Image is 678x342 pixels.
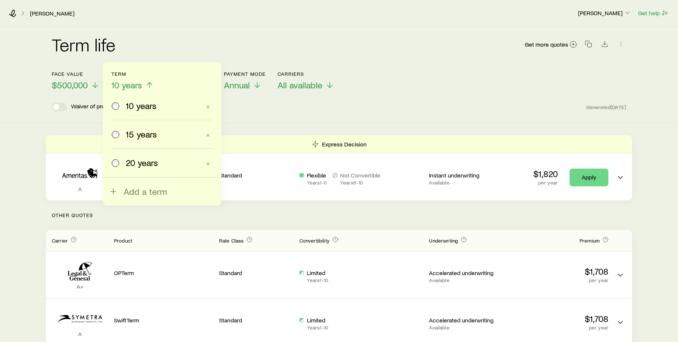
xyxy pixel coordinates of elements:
[525,41,568,47] span: Get more quotes
[340,180,380,186] p: Years 6 - 10
[307,277,328,283] p: Years 1 - 10
[638,9,669,17] button: Get help
[578,9,632,18] button: [PERSON_NAME]
[580,237,600,244] span: Premium
[509,325,608,331] p: per year
[509,266,608,277] p: $1,708
[111,71,154,91] button: Term10 years
[224,71,266,77] p: Payment Mode
[307,325,328,331] p: Years 1 - 10
[114,237,132,244] span: Product
[52,185,108,193] p: A
[533,169,558,179] p: $1,820
[600,42,610,49] a: Download CSV
[219,316,293,324] p: Standard
[52,237,68,244] span: Carrier
[111,71,154,77] p: Term
[570,169,608,186] a: Apply
[52,330,108,338] p: A
[429,277,503,283] p: Available
[278,71,334,77] p: Carriers
[340,172,380,179] p: Not Convertible
[307,269,328,277] p: Limited
[224,80,250,90] span: Annual
[52,71,100,77] p: Face value
[30,10,75,17] a: [PERSON_NAME]
[611,104,626,111] span: [DATE]
[219,172,293,179] p: Standard
[307,172,327,179] p: Flexible
[509,314,608,324] p: $1,708
[429,180,503,186] p: Available
[322,140,367,148] p: Express Decision
[299,237,329,244] span: Convertibility
[52,283,108,290] p: A+
[114,316,213,324] p: SwiftTerm
[533,180,558,186] p: per year
[586,104,626,111] span: Generated
[429,237,458,244] span: Underwriting
[224,71,266,91] button: Payment ModeAnnual
[52,71,100,91] button: Face value$500,000
[219,237,244,244] span: Rate Class
[524,40,577,49] a: Get more quotes
[278,71,334,91] button: CarriersAll available
[278,80,322,90] span: All available
[307,316,328,324] p: Limited
[111,80,142,90] span: 10 years
[429,172,503,179] p: Instant underwriting
[578,9,631,17] p: [PERSON_NAME]
[509,277,608,283] p: per year
[429,316,503,324] p: Accelerated underwriting
[52,35,115,53] h2: Term life
[114,269,213,277] p: OPTerm
[429,325,503,331] p: Available
[307,180,327,186] p: Years 1 - 5
[52,80,88,90] span: $500,000
[219,269,293,277] p: Standard
[46,200,632,230] p: Other Quotes
[429,269,503,277] p: Accelerated underwriting
[46,135,632,200] div: Term quotes
[71,102,132,111] p: Waiver of premium rider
